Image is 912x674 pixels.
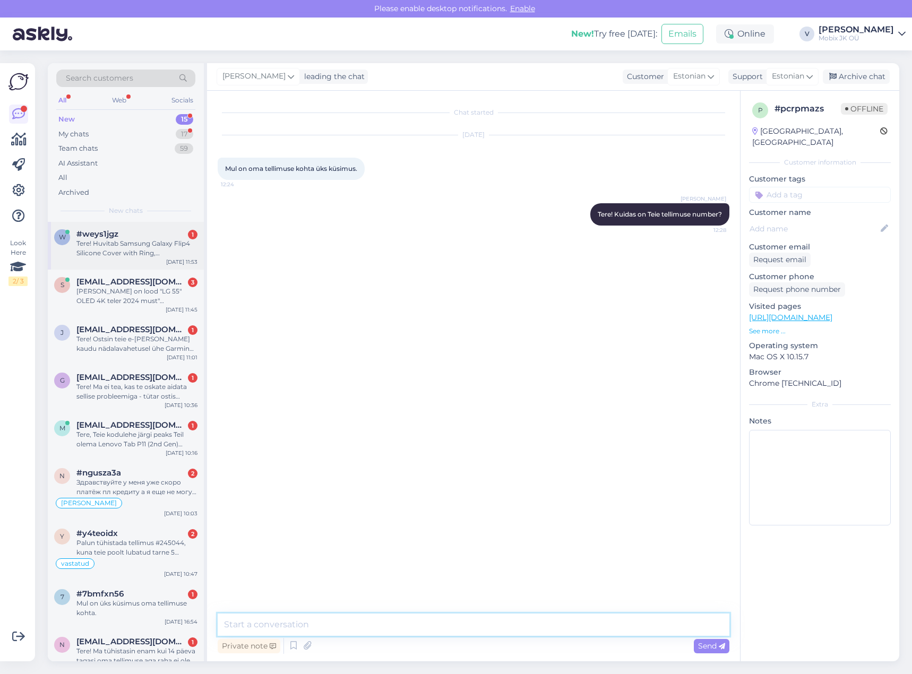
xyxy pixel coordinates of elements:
[76,420,187,430] span: merje.merilo@auveproduction.eu
[507,4,538,13] span: Enable
[175,143,193,154] div: 59
[76,468,121,478] span: #ngusza3a
[76,637,187,646] span: nilsmikk@gmail.com
[76,277,187,287] span: silver@tilkcreative.com
[165,401,197,409] div: [DATE] 10:36
[188,590,197,599] div: 1
[716,24,774,44] div: Online
[8,238,28,286] div: Look Here
[749,241,891,253] p: Customer email
[749,187,891,203] input: Add a tag
[76,589,124,599] span: #7bmfxn56
[61,593,64,601] span: 7
[58,187,89,198] div: Archived
[58,143,98,154] div: Team chats
[61,329,64,336] span: j
[749,416,891,427] p: Notes
[188,278,197,287] div: 3
[76,229,118,239] span: #weys1jgz
[775,102,841,115] div: # pcrpmazs
[749,326,891,336] p: See more ...
[188,373,197,383] div: 1
[58,114,75,125] div: New
[623,71,664,82] div: Customer
[300,71,365,82] div: leading the chat
[823,70,890,84] div: Archive chat
[749,158,891,167] div: Customer information
[167,353,197,361] div: [DATE] 11:01
[166,258,197,266] div: [DATE] 11:53
[110,93,128,107] div: Web
[758,106,763,114] span: p
[166,306,197,314] div: [DATE] 11:45
[188,469,197,478] div: 2
[59,233,66,241] span: w
[222,71,286,82] span: [PERSON_NAME]
[686,226,726,234] span: 12:28
[169,93,195,107] div: Socials
[749,367,891,378] p: Browser
[58,172,67,183] div: All
[76,373,187,382] span: greete.tens@gmail.com
[749,400,891,409] div: Extra
[661,24,703,44] button: Emails
[164,570,197,578] div: [DATE] 10:47
[76,538,197,557] div: Palun tühistada tellimus #245044, kuna teie poolt lubatud tarne 5 tööpäeva jooksul on ületatud ni...
[188,325,197,335] div: 1
[221,180,261,188] span: 12:24
[59,641,65,649] span: n
[60,376,65,384] span: g
[749,253,811,267] div: Request email
[76,478,197,497] div: Здравствуйте у меня уже скоро платёж пл кредиту а я еще не могу получить свой заказ.2к8719.Можно ...
[76,287,197,306] div: [PERSON_NAME] on lood "LG 55″ OLED 4K teler 2024 must" saadavusega? [PERSON_NAME] netist lugenud ...
[59,424,65,432] span: m
[749,174,891,185] p: Customer tags
[728,71,763,82] div: Support
[109,206,143,215] span: New chats
[598,210,722,218] span: Tere! Kuidas on Teie tellimuse number?
[76,334,197,353] div: Tere! Ostsin teie e-[PERSON_NAME] kaudu nädalavahetusel ühe Garmin Forerunner 970. Tarneajaks oli...
[749,313,832,322] a: [URL][DOMAIN_NAME]
[59,472,65,480] span: n
[56,93,68,107] div: All
[188,421,197,430] div: 1
[841,103,888,115] span: Offline
[58,158,98,169] div: AI Assistant
[750,223,879,235] input: Add name
[76,430,197,449] div: Tere, Teie kodulehe järgi peaks Teil olema Lenovo Tab P11 (2nd Gen) TAB350XU 11,5" Storm Grey. [P...
[188,230,197,239] div: 1
[772,71,804,82] span: Estonian
[76,382,197,401] div: Tere! Ma ei tea, kas te oskate aidata sellise probleemiga - tütar ostis [PERSON_NAME] aastat teie...
[60,532,64,540] span: y
[58,129,89,140] div: My chats
[749,271,891,282] p: Customer phone
[698,641,725,651] span: Send
[218,639,280,653] div: Private note
[749,207,891,218] p: Customer name
[571,29,594,39] b: New!
[749,351,891,362] p: Mac OS X 10.15.7
[225,165,357,172] span: Mul on oma tellimuse kohta üks küsimus.
[188,529,197,539] div: 2
[799,27,814,41] div: V
[819,25,894,34] div: [PERSON_NAME]
[8,72,29,92] img: Askly Logo
[188,637,197,647] div: 1
[76,239,197,258] div: Tere! Huvitab Samsung Galaxy Flip4 Silicone Cover with Ring, silikoonümbris rõngaga, sinine. Kas ...
[749,282,845,297] div: Request phone number
[76,529,118,538] span: #y4teoidx
[749,378,891,389] p: Chrome [TECHNICAL_ID]
[218,108,729,117] div: Chat started
[61,560,89,567] span: vastatud
[61,281,64,289] span: s
[571,28,657,40] div: Try free [DATE]:
[165,618,197,626] div: [DATE] 16:54
[749,340,891,351] p: Operating system
[752,126,880,148] div: [GEOGRAPHIC_DATA], [GEOGRAPHIC_DATA]
[681,195,726,203] span: [PERSON_NAME]
[673,71,705,82] span: Estonian
[61,500,117,506] span: [PERSON_NAME]
[76,646,197,666] div: Tere! Ma tühistasin enam kui 14 päeva tagasi oma tellimuse aga raha ei ole ikka tagasi kantud.
[176,129,193,140] div: 17
[76,325,187,334] span: jyrituvik@hotmail.com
